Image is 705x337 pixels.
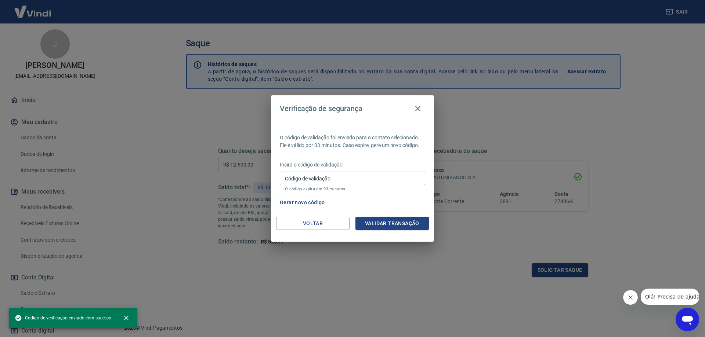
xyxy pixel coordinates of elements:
iframe: Fechar mensagem [623,290,638,305]
span: Olá! Precisa de ajuda? [4,5,62,11]
button: Gerar novo código [277,196,328,209]
iframe: Botão para abrir a janela de mensagens [676,308,699,331]
iframe: Mensagem da empresa [641,289,699,305]
h4: Verificação de segurança [280,104,362,113]
span: Código de verificação enviado com sucesso. [15,314,112,322]
p: Insira o código de validação [280,161,425,169]
p: O código expira em 03 minutos. [285,187,420,191]
button: close [118,310,134,326]
button: Validar transação [355,217,429,230]
p: O código de validação foi enviado para o contato selecionado. Ele é válido por 03 minutos. Caso e... [280,134,425,149]
button: Voltar [276,217,350,230]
